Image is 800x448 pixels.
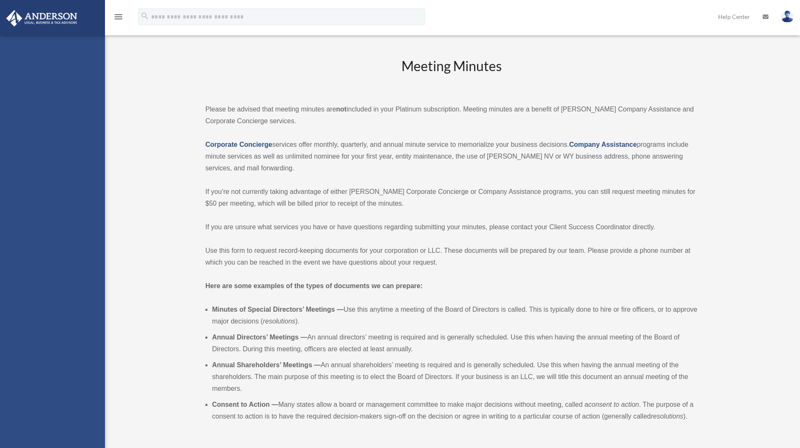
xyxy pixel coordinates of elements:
em: resolutions [651,413,683,420]
p: Use this form to request record-keeping documents for your corporation or LLC. These documents wi... [205,245,698,268]
p: If you’re not currently taking advantage of either [PERSON_NAME] Corporate Concierge or Company A... [205,186,698,209]
p: If you are unsure what services you have or have questions regarding submitting your minutes, ple... [205,221,698,233]
a: Corporate Concierge [205,141,272,148]
strong: not [336,106,346,113]
li: Many states allow a board or management committee to make major decisions without meeting, called... [212,399,698,422]
li: An annual directors’ meeting is required and is generally scheduled. Use this when having the ann... [212,331,698,355]
b: Minutes of Special Directors’ Meetings — [212,306,344,313]
b: Annual Directors’ Meetings — [212,334,307,341]
em: consent to [588,401,619,408]
b: Annual Shareholders’ Meetings — [212,361,321,368]
i: menu [113,12,123,22]
h2: Meeting Minutes [205,57,698,92]
img: Anderson Advisors Platinum Portal [4,10,80,27]
strong: Here are some examples of the types of documents we can prepare: [205,282,423,289]
p: services offer monthly, quarterly, and annual minute service to memorialize your business decisio... [205,139,698,174]
img: User Pic [781,11,794,23]
a: Company Assistance [569,141,637,148]
em: action [621,401,639,408]
li: Use this anytime a meeting of the Board of Directors is called. This is typically done to hire or... [212,304,698,327]
em: resolutions [263,318,295,325]
p: Please be advised that meeting minutes are included in your Platinum subscription. Meeting minute... [205,103,698,127]
b: Consent to Action — [212,401,278,408]
a: menu [113,15,123,22]
li: An annual shareholders’ meeting is required and is generally scheduled. Use this when having the ... [212,359,698,395]
i: search [140,11,150,21]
